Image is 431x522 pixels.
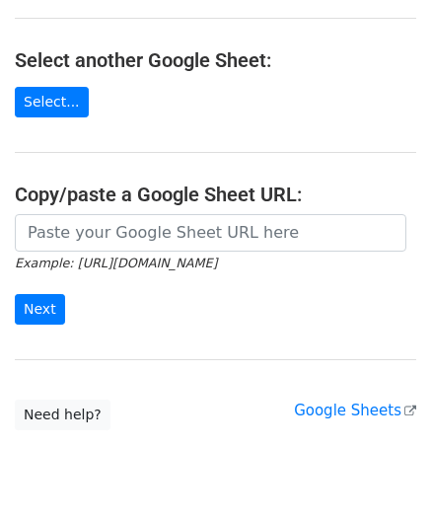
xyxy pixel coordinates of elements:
[15,87,89,117] a: Select...
[15,256,217,270] small: Example: [URL][DOMAIN_NAME]
[15,400,110,430] a: Need help?
[332,427,431,522] iframe: Chat Widget
[15,294,65,325] input: Next
[15,183,416,206] h4: Copy/paste a Google Sheet URL:
[294,402,416,419] a: Google Sheets
[15,48,416,72] h4: Select another Google Sheet:
[15,214,406,252] input: Paste your Google Sheet URL here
